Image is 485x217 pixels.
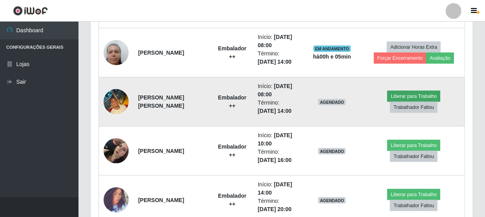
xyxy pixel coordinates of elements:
span: AGENDADO [318,99,346,105]
img: 1758160505528.jpeg [104,36,129,69]
strong: [PERSON_NAME] [PERSON_NAME] [138,94,184,109]
time: [DATE] 14:00 [258,108,292,114]
strong: Embalador ++ [218,45,246,60]
strong: [PERSON_NAME] [138,148,184,154]
button: Trabalhador Faltou [390,200,438,211]
li: Início: [258,33,296,50]
time: [DATE] 14:00 [258,181,292,196]
time: [DATE] 08:00 [258,34,292,48]
li: Término: [258,197,296,213]
img: 1756411135914.jpeg [104,183,129,217]
li: Início: [258,180,296,197]
button: Avaliação [426,53,454,64]
button: Liberar para Trabalho [387,140,440,151]
time: [DATE] 20:00 [258,206,292,212]
li: Término: [258,50,296,66]
li: Término: [258,148,296,164]
span: AGENDADO [318,148,346,154]
time: [DATE] 08:00 [258,83,292,97]
span: EM ANDAMENTO [314,46,351,52]
strong: [PERSON_NAME] [138,50,184,56]
strong: Embalador ++ [218,193,246,207]
img: 1758571981557.jpeg [104,85,129,118]
button: Trabalhador Faltou [390,102,438,113]
button: Forçar Encerramento [374,53,427,64]
strong: há 00 h e 05 min [313,53,351,60]
button: Liberar para Trabalho [387,189,440,200]
time: [DATE] 10:00 [258,132,292,147]
li: Início: [258,131,296,148]
time: [DATE] 14:00 [258,59,292,65]
li: Término: [258,99,296,115]
li: Início: [258,82,296,99]
button: Trabalhador Faltou [390,151,438,162]
time: [DATE] 16:00 [258,157,292,163]
button: Liberar para Trabalho [387,91,440,102]
strong: [PERSON_NAME] [138,197,184,203]
strong: Embalador ++ [218,94,246,109]
span: AGENDADO [318,197,346,204]
img: 1758764478383.jpeg [104,138,129,164]
strong: Embalador ++ [218,143,246,158]
button: Adicionar Horas Extra [387,42,441,53]
img: CoreUI Logo [13,6,48,16]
